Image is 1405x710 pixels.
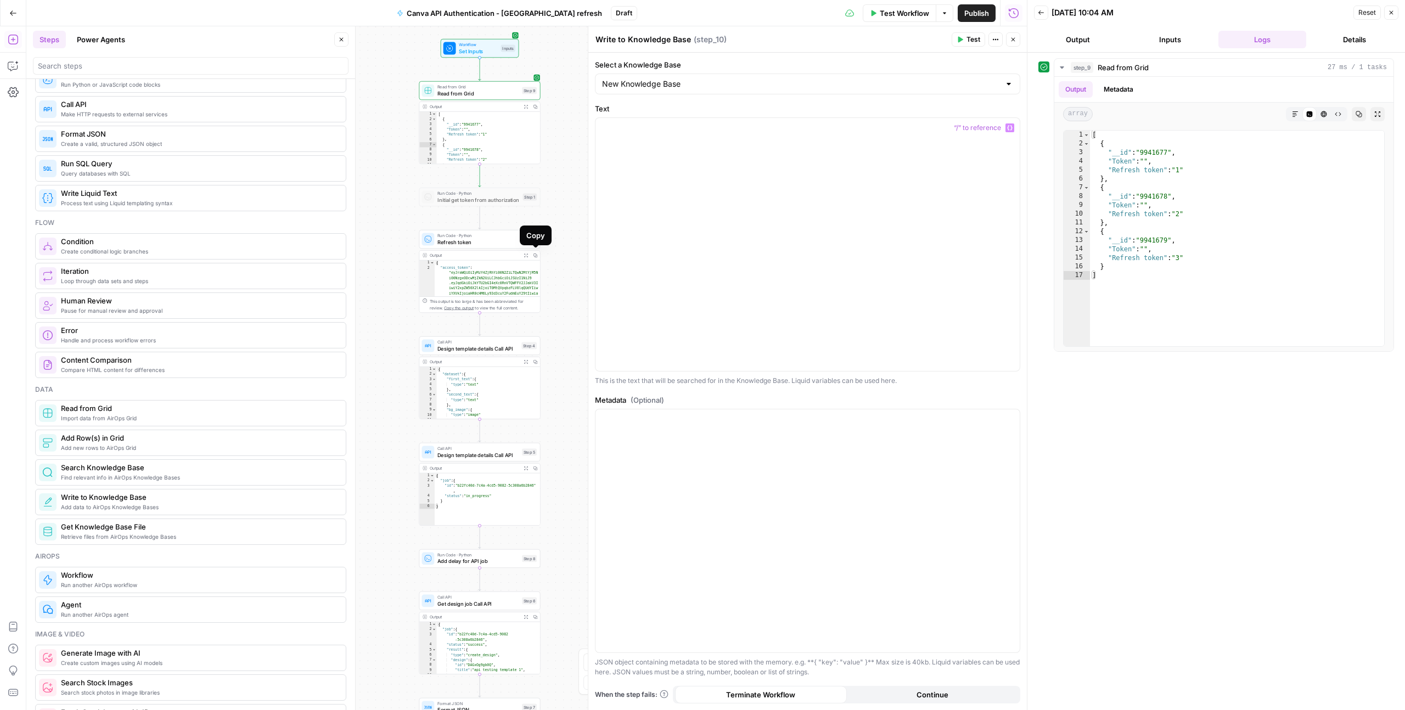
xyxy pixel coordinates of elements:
span: Toggle code folding, rows 1 through 13 [432,367,436,372]
button: Inputs [1126,31,1214,48]
div: 2 [419,266,435,459]
div: JSON object containing metadata to be stored with the memory. e.g. **{ "key": "value" }** Max siz... [595,657,1020,677]
div: This output is too large & has been abbreviated for review. to view the full content. [430,298,537,311]
div: 27 ms / 1 tasks [1054,77,1393,351]
div: 1 [419,367,436,372]
div: 6 [419,137,436,142]
span: (Optional) [631,395,664,405]
g: Edge from step_5 to step_8 [479,526,481,548]
span: Initial get token from authorization [437,196,520,204]
div: Read from GridRead from GridStep 9Output[ { "__id":"9941677", "Token":"", "Refresh token":"1" }, ... [419,81,540,164]
span: Call API [437,339,519,345]
span: Import data from AirOps Grid [61,414,337,422]
div: Inputs [501,45,515,52]
div: 3 [419,483,435,494]
span: 27 ms / 1 tasks [1328,63,1387,72]
span: Toggle code folding, rows 1 through 17 [432,112,436,117]
span: Publish [964,8,989,19]
span: Write Liquid Text [61,188,337,199]
span: Add Row(s) in Grid [61,432,337,443]
span: Create a valid, structured JSON object [61,139,337,148]
label: Metadata [595,395,1020,405]
span: Write to Knowledge Base [61,492,337,503]
span: Toggle code folding, rows 12 through 16 [1083,227,1089,236]
span: Run SQL Query [61,158,337,169]
div: 10 [1064,210,1090,218]
button: Power Agents [70,31,132,48]
span: Format JSON [437,701,519,707]
div: 8 [1064,192,1090,201]
span: Toggle code folding, rows 1 through 17 [1083,131,1089,139]
div: 7 [419,657,436,662]
span: Generate Image with AI [61,647,337,658]
div: 2 [419,117,436,122]
g: Edge from step_2 to step_4 [479,313,481,335]
span: Call API [61,99,337,110]
span: Add delay for API job [437,557,519,565]
div: 2 [419,478,435,483]
div: 8 [419,402,436,407]
button: Output [1059,81,1093,98]
span: Workflow [61,570,337,581]
div: Call APIDesign template details Call APIStep 5Output{ "job":{ "id":"b22fc40d-7c4a-4cd5-9082-5c308... [419,443,540,526]
span: Make HTTP requests to external services [61,110,337,119]
div: 3 [419,632,436,643]
div: 4 [419,494,435,499]
span: Create custom images using AI models [61,658,337,667]
span: Call API [437,594,519,600]
span: Format JSON [61,128,337,139]
span: Reset [1358,8,1376,18]
span: Design template details Call API [437,345,519,352]
span: Call API [437,446,519,452]
span: Pause for manual review and approval [61,306,337,315]
div: 8 [419,147,436,152]
span: Run Code · Python [437,233,519,239]
div: 4 [419,127,436,132]
div: 1 [419,622,436,627]
div: Call APIDesign template details Call APIStep 4Output{ "dataset":{ "first_text":{ "type":"text" },... [419,336,540,419]
div: 5 [419,132,436,137]
span: Toggle code folding, rows 7 through 11 [432,142,436,147]
div: Step 1 [522,194,537,201]
div: Step 8 [522,555,537,562]
span: Run Code · Python [437,190,520,196]
div: 14 [1064,245,1090,253]
span: Test Workflow [880,8,929,19]
span: Continue [917,689,948,700]
span: Handle and process workflow errors [61,336,337,345]
span: Toggle code folding, rows 7 through 11 [1083,183,1089,192]
span: Test [966,35,980,44]
span: Run Python or JavaScript code blocks [61,80,337,89]
span: Read from Grid [437,84,519,90]
span: Workflow [459,42,498,48]
div: 11 [419,418,436,422]
g: Edge from step_8 to step_6 [479,568,481,590]
div: 16 [1064,262,1090,271]
img: vrinnnclop0vshvmafd7ip1g7ohf [42,359,53,370]
div: 2 [419,372,436,377]
div: 15 [1064,253,1090,262]
div: Output [430,465,519,471]
span: Run Code · Python [437,552,519,558]
span: Toggle code folding, rows 2 through 6 [1083,139,1089,148]
span: Refresh token [437,238,519,246]
div: 1 [419,112,436,117]
span: Toggle code folding, rows 9 through 11 [432,408,436,413]
span: Run another AirOps workflow [61,581,337,589]
span: Loop through data sets and steps [61,277,337,285]
a: When the step fails: [595,690,668,700]
span: Toggle code folding, rows 6 through 8 [432,392,436,397]
label: Select a Knowledge Base [595,59,1020,70]
div: 5 [419,499,435,504]
input: New Knowledge Base [602,78,1000,89]
span: Get design job Call API [437,600,519,607]
div: Image & video [35,629,346,639]
div: 1 [1064,131,1090,139]
div: WorkflowSet InputsInputs [419,39,540,58]
div: 6 [1064,174,1090,183]
span: Get Knowledge Base File [61,521,337,532]
button: Steps [33,31,66,48]
div: Output [430,252,519,258]
textarea: Write to Knowledge Base [595,34,691,45]
span: Copy the output [444,306,474,311]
